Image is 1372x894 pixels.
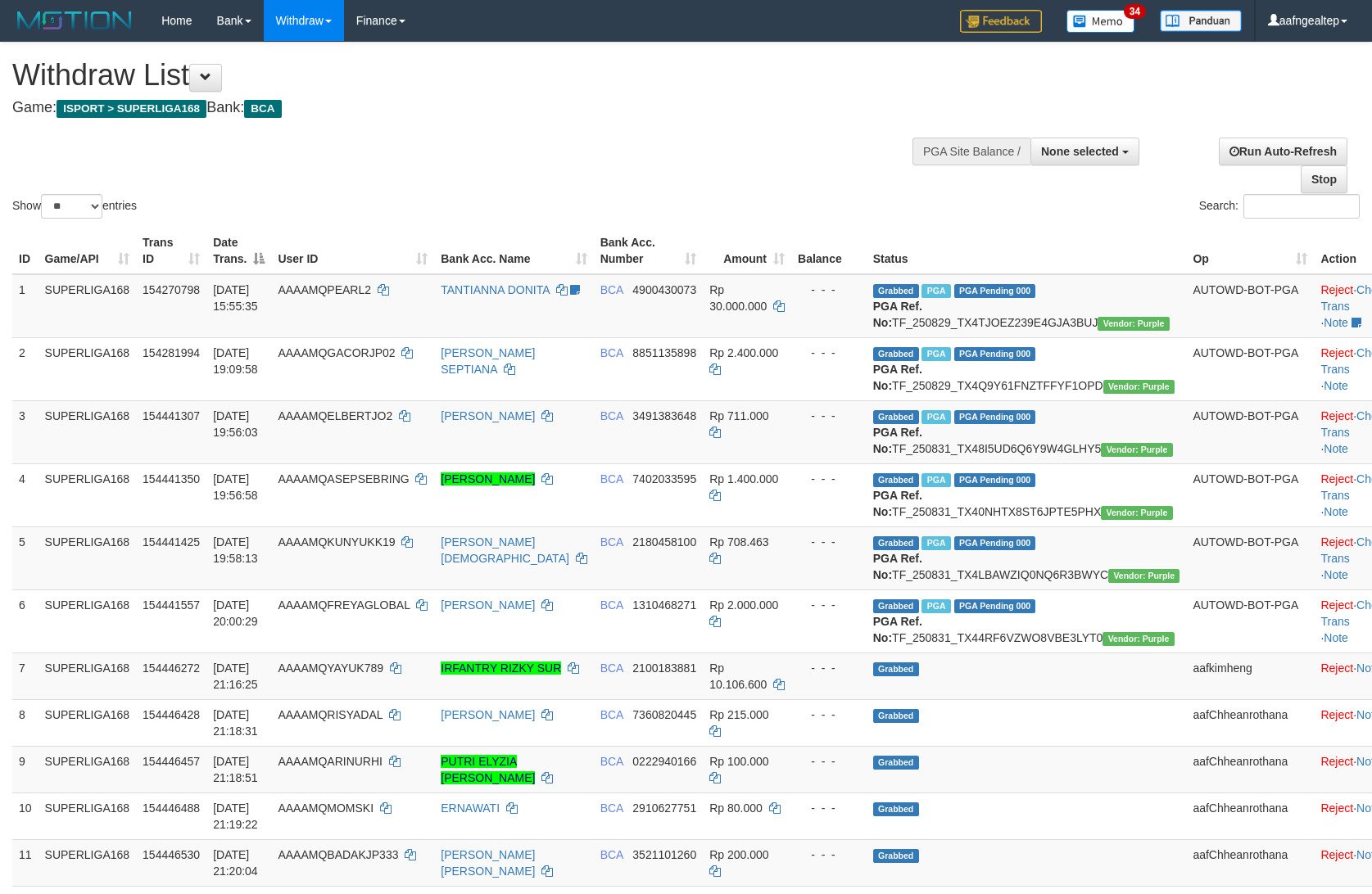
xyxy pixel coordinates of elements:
td: 10 [12,792,38,839]
button: None selected [1030,138,1139,165]
td: 7 [12,652,38,699]
span: 34 [1124,4,1146,19]
span: Rp 80.000 [709,801,763,815]
td: SUPERLIGA168 [38,839,137,886]
th: Amount: activate to sort column ascending [703,228,791,274]
th: Game/API: activate to sort column ascending [38,228,137,274]
td: SUPERLIGA168 [38,589,137,652]
span: AAAAMQGACORJP02 [278,346,395,359]
label: Search: [1199,194,1360,219]
a: Reject [1320,598,1353,612]
td: 9 [12,746,38,792]
span: Grabbed [873,662,919,676]
img: panduan.png [1160,10,1242,32]
a: [PERSON_NAME] [441,598,535,612]
span: PGA Pending [954,410,1036,424]
span: PGA Pending [954,347,1036,361]
a: Reject [1320,346,1353,359]
a: [PERSON_NAME] [441,409,535,422]
a: ERNAWATI [441,801,500,815]
span: [DATE] 21:20:04 [213,848,258,878]
span: Marked by aafsoycanthlai [921,473,950,487]
a: PUTRI ELYZIA [PERSON_NAME] [441,755,535,784]
span: 154446272 [143,661,200,675]
td: 2 [12,337,38,400]
h1: Withdraw List [12,59,899,92]
select: Showentries [41,194,102,219]
div: PGA Site Balance / [912,138,1030,165]
img: MOTION_logo.png [12,8,137,33]
a: Note [1324,631,1348,644]
span: 154446428 [143,708,200,721]
span: Rp 2.400.000 [709,346,778,359]
td: aafChheanrothana [1186,746,1314,792]
span: AAAAMQASEPSEBRING [278,472,409,485]
span: Copy 2910627751 to clipboard [632,801,696,815]
label: Show entries [12,194,137,219]
a: Note [1324,316,1348,329]
span: Copy 0222940166 to clipboard [632,755,696,768]
div: - - - [798,471,860,487]
td: 11 [12,839,38,886]
a: Reject [1320,801,1353,815]
span: Vendor URL: https://trx4.1velocity.biz [1098,317,1169,331]
a: Reject [1320,708,1353,721]
h4: Game: Bank: [12,100,899,116]
a: Reject [1320,283,1353,296]
a: Note [1324,379,1348,392]
a: Reject [1320,472,1353,485]
span: BCA [600,661,623,675]
span: PGA Pending [954,284,1036,298]
a: Reject [1320,661,1353,675]
span: [DATE] 15:55:35 [213,283,258,313]
span: Copy 7360820445 to clipboard [632,708,696,721]
td: SUPERLIGA168 [38,337,137,400]
span: PGA Pending [954,599,1036,613]
span: AAAAMQRISYADAL [278,708,383,721]
td: aafChheanrothana [1186,839,1314,886]
td: SUPERLIGA168 [38,699,137,746]
span: Grabbed [873,410,919,424]
th: Date Trans.: activate to sort column descending [206,228,271,274]
span: Rp 711.000 [709,409,768,422]
a: Stop [1301,165,1347,193]
span: AAAAMQBADAKJP333 [278,848,398,861]
span: 154441557 [143,598,200,612]
b: PGA Ref. No: [873,552,922,581]
span: [DATE] 19:58:13 [213,535,258,565]
span: BCA [600,535,623,549]
td: TF_250831_TX40NHTX8ST6JPTE5PHX [867,463,1187,526]
span: [DATE] 19:56:58 [213,472,258,502]
td: AUTOWD-BOT-PGA [1186,463,1314,526]
span: Grabbed [873,849,919,863]
a: IRFANTRY RIZKY SUR [441,661,561,675]
span: AAAAMQYAYUK789 [278,661,383,675]
span: Rp 215.000 [709,708,768,721]
a: [PERSON_NAME] [PERSON_NAME] [441,848,535,878]
th: Balance [791,228,867,274]
span: Marked by aafsoycanthlai [921,599,950,613]
div: - - - [798,597,860,613]
span: 154441307 [143,409,200,422]
span: Copy 3521101260 to clipboard [632,848,696,861]
td: 8 [12,699,38,746]
a: [PERSON_NAME][DEMOGRAPHIC_DATA] [441,535,569,565]
span: Rp 200.000 [709,848,768,861]
a: Reject [1320,535,1353,549]
span: Grabbed [873,802,919,816]
span: 154446488 [143,801,200,815]
span: Grabbed [873,536,919,550]
span: BCA [244,100,281,118]
div: - - - [798,534,860,550]
td: SUPERLIGA168 [38,526,137,589]
span: Grabbed [873,709,919,723]
span: Copy 1310468271 to clipboard [632,598,696,612]
a: Note [1324,505,1348,518]
span: [DATE] 21:18:31 [213,708,258,738]
td: AUTOWD-BOT-PGA [1186,337,1314,400]
span: Marked by aafmaleo [921,284,950,298]
td: 4 [12,463,38,526]
span: BCA [600,801,623,815]
div: - - - [798,800,860,816]
a: TANTIANNA DONITA [441,283,550,296]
